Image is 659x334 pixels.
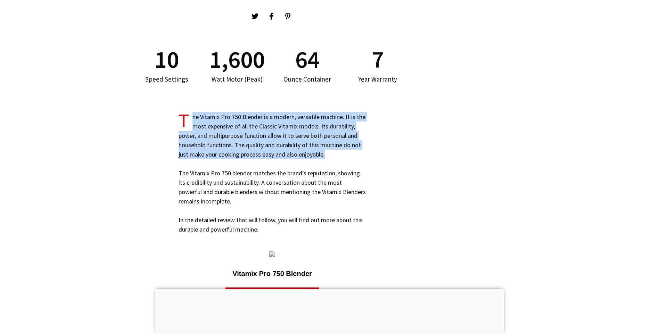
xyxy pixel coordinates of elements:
[179,112,189,130] span: T
[225,287,319,307] a: CHECK PRICE ON AMAZON
[429,10,522,219] iframe: Advertisement
[295,47,320,71] span: 64
[269,251,275,257] img: q
[135,71,199,88] div: Speed Settings
[155,289,504,332] iframe: Advertisement
[179,112,366,159] p: he Vitamix Pro 750 Blender is a modern, versatile machine. It is the most expensive of all the Cl...
[155,47,179,71] span: 10
[179,168,366,206] p: The Vitamix Pro 750 blender matches the brand’s reputation, showing its credibility and sustainab...
[276,71,339,88] div: Ounce Container
[205,71,269,88] div: Watt Motor (Peak)
[179,215,366,234] p: In the detailed review that will follow, you will find out more about this durable and powerful m...
[209,47,265,71] span: 1,600
[372,47,384,71] span: 7
[232,270,312,277] a: Vitamix Pro 750 Blender
[346,71,410,88] div: Year Warranty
